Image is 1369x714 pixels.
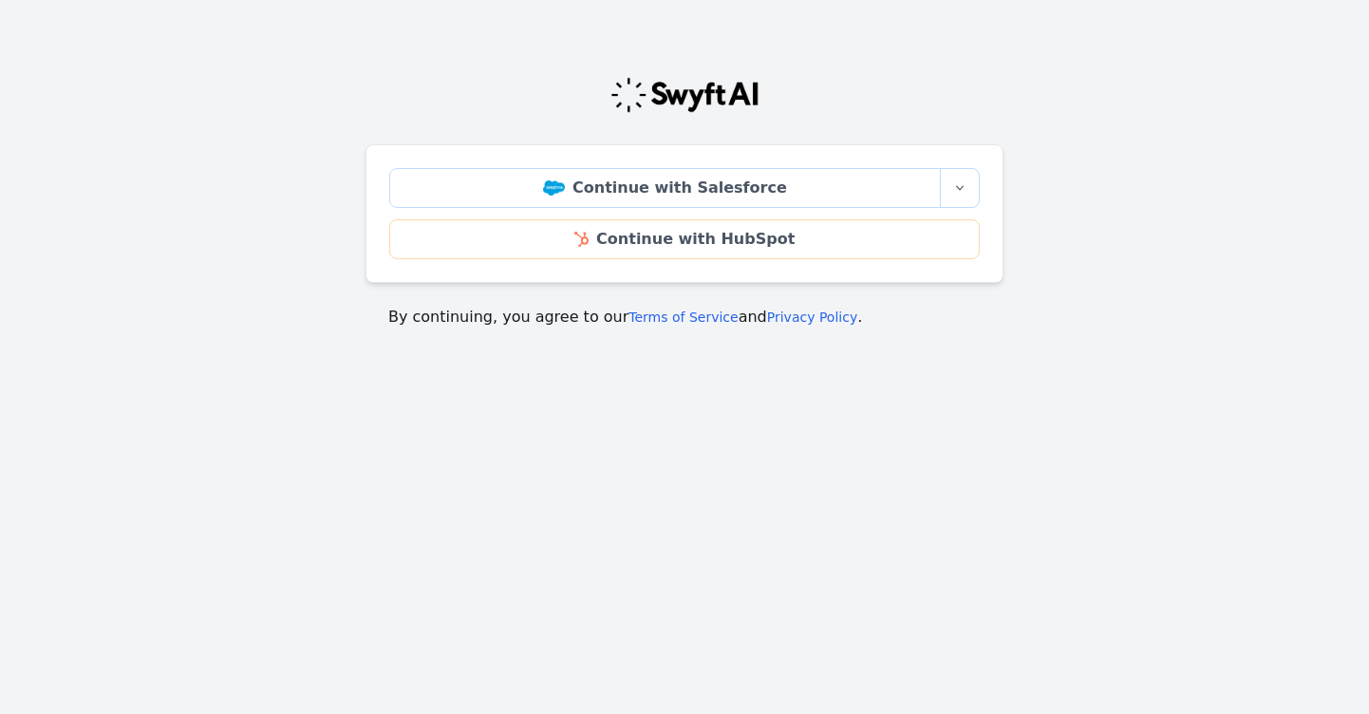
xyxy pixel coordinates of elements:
[389,168,941,208] a: Continue with Salesforce
[543,180,565,196] img: Salesforce
[767,310,857,325] a: Privacy Policy
[574,232,589,247] img: HubSpot
[388,306,981,329] p: By continuing, you agree to our and .
[389,219,980,259] a: Continue with HubSpot
[609,76,760,114] img: Swyft Logo
[628,310,738,325] a: Terms of Service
